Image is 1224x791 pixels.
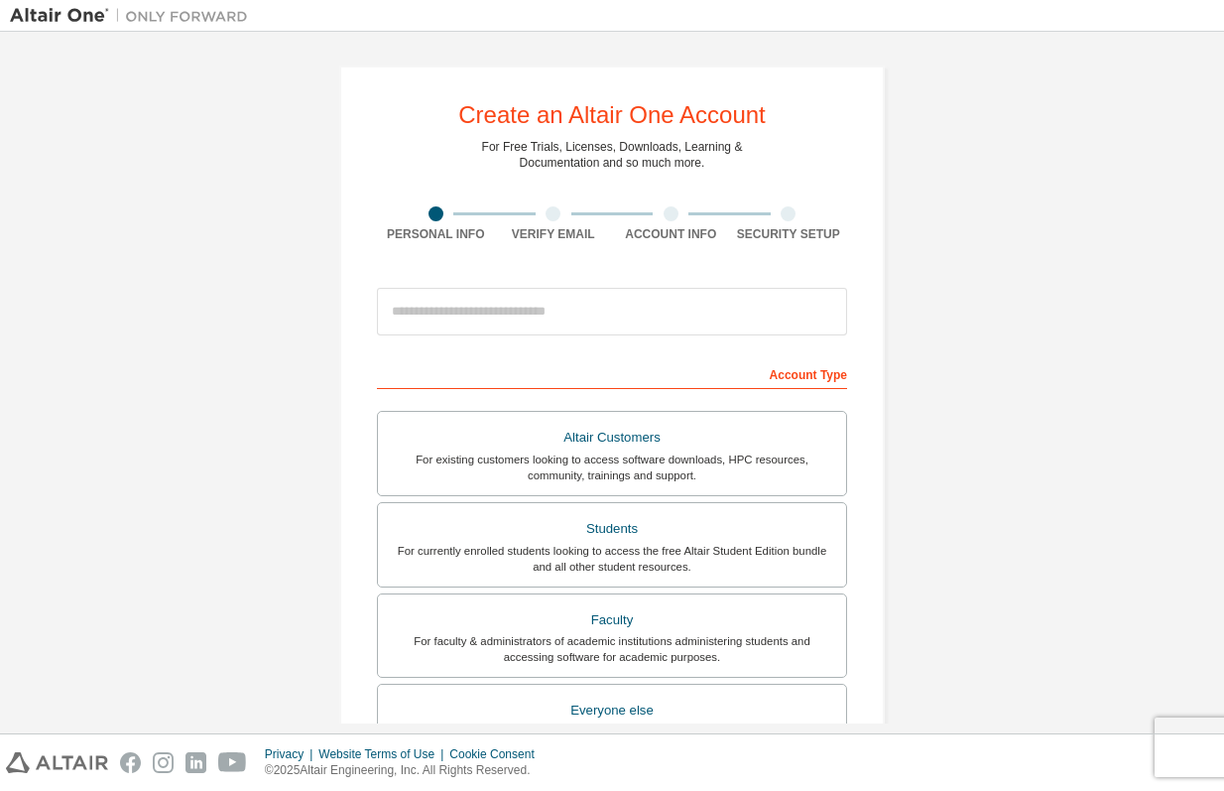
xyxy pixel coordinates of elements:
div: Students [390,515,834,543]
img: youtube.svg [218,752,247,773]
div: Website Terms of Use [318,746,449,762]
div: Account Info [612,226,730,242]
div: For faculty & administrators of academic institutions administering students and accessing softwa... [390,633,834,665]
div: For existing customers looking to access software downloads, HPC resources, community, trainings ... [390,452,834,483]
div: Personal Info [377,226,495,242]
img: instagram.svg [153,752,174,773]
img: altair_logo.svg [6,752,108,773]
div: Create an Altair One Account [458,103,766,127]
div: Account Type [377,357,847,389]
div: Cookie Consent [449,746,546,762]
div: For currently enrolled students looking to access the free Altair Student Edition bundle and all ... [390,543,834,575]
div: Everyone else [390,697,834,725]
div: Security Setup [730,226,848,242]
div: Faculty [390,606,834,634]
div: For Free Trials, Licenses, Downloads, Learning & Documentation and so much more. [482,139,743,171]
img: linkedin.svg [185,752,206,773]
p: © 2025 Altair Engineering, Inc. All Rights Reserved. [265,762,547,779]
div: Privacy [265,746,318,762]
img: Altair One [10,6,258,26]
div: Altair Customers [390,424,834,452]
img: facebook.svg [120,752,141,773]
div: Verify Email [495,226,613,242]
